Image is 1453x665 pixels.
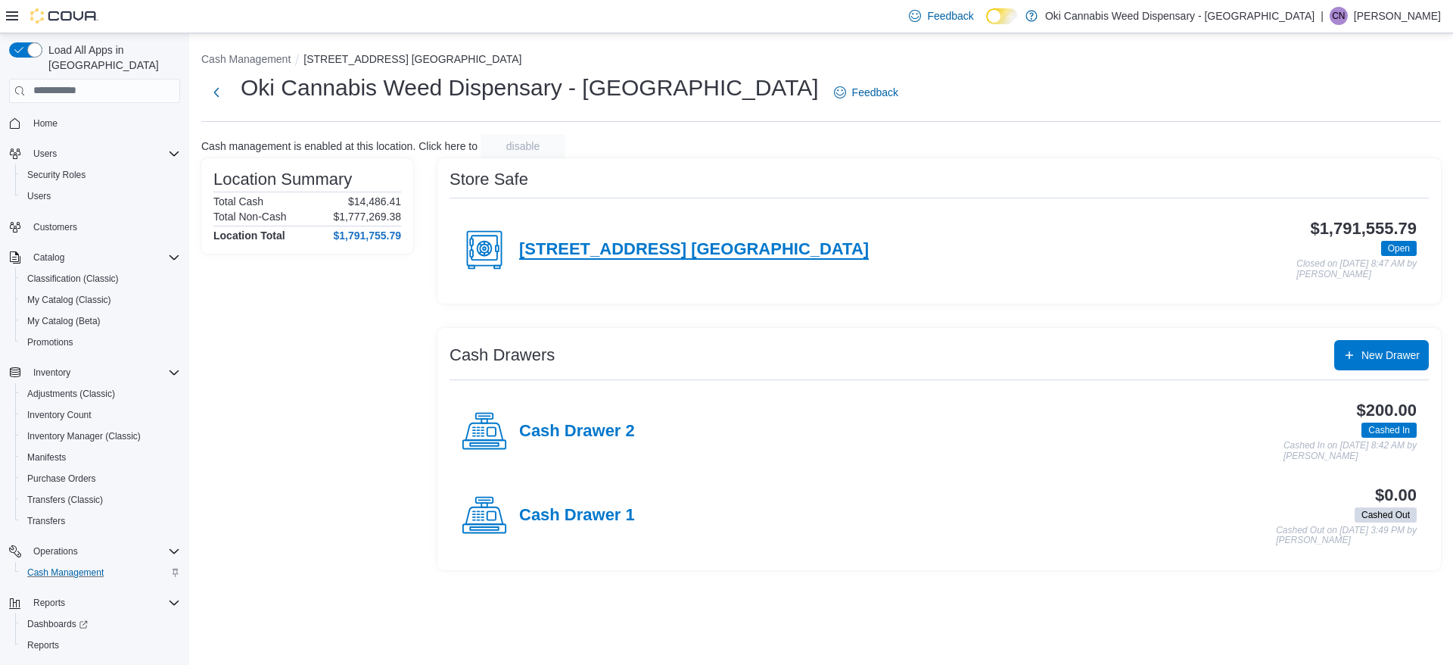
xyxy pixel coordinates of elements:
button: Cash Management [15,562,186,583]
h4: Cash Drawer 2 [519,422,635,442]
span: Inventory Count [21,406,180,424]
span: Dashboards [21,615,180,633]
span: Purchase Orders [27,473,96,485]
h3: Location Summary [213,170,352,189]
button: Purchase Orders [15,468,186,489]
button: Inventory [3,362,186,383]
span: Inventory [33,367,70,379]
h3: $1,791,555.79 [1310,220,1417,238]
a: Dashboards [21,615,94,633]
h4: [STREET_ADDRESS] [GEOGRAPHIC_DATA] [519,240,869,260]
input: Dark Mode [986,8,1018,24]
span: Cashed In [1368,423,1410,437]
span: Load All Apps in [GEOGRAPHIC_DATA] [42,42,180,73]
span: Reports [33,597,65,609]
span: Home [27,114,180,133]
span: Transfers [27,515,65,527]
span: My Catalog (Classic) [21,291,180,309]
a: Promotions [21,333,79,351]
a: Adjustments (Classic) [21,385,121,403]
span: Cashed Out [1355,507,1417,523]
h3: Cash Drawers [450,346,555,364]
span: Users [27,190,51,202]
span: Security Roles [21,166,180,184]
span: Classification (Classic) [27,273,119,285]
h4: Cash Drawer 1 [519,506,635,526]
span: Classification (Classic) [21,270,180,288]
span: Users [21,187,180,205]
div: Chyenne Nicol [1330,7,1348,25]
button: Users [27,145,63,163]
span: Cash Management [27,567,104,579]
span: Cashed Out [1361,508,1410,522]
span: New Drawer [1361,348,1420,363]
span: Reports [27,639,59,651]
span: disable [506,139,540,154]
button: Classification (Classic) [15,268,186,289]
span: Adjustments (Classic) [27,388,115,400]
a: Home [27,114,64,133]
span: Manifests [27,451,66,464]
p: | [1321,7,1324,25]
button: Reports [27,594,71,612]
p: $1,777,269.38 [333,211,401,223]
button: Operations [27,542,84,560]
button: Inventory [27,364,76,382]
h6: Total Non-Cash [213,211,287,223]
button: Promotions [15,332,186,353]
p: Cashed In on [DATE] 8:42 AM by [PERSON_NAME] [1283,441,1417,461]
button: New Drawer [1334,340,1429,370]
span: Open [1388,242,1410,255]
button: My Catalog (Beta) [15,311,186,332]
button: Manifests [15,447,186,468]
span: My Catalog (Beta) [21,312,180,330]
span: Inventory Manager (Classic) [21,427,180,445]
span: Promotions [21,333,180,351]
p: Cash management is enabled at this location. Click here to [201,140,478,152]
span: Users [33,148,57,160]
button: Security Roles [15,164,186,186]
button: Users [15,186,186,207]
span: Cash Management [21,564,180,582]
span: Dashboards [27,618,88,630]
a: Purchase Orders [21,470,102,488]
span: Customers [33,221,77,233]
button: Reports [15,635,186,656]
span: My Catalog (Classic) [27,294,111,306]
button: disable [481,134,565,158]
a: My Catalog (Classic) [21,291,117,309]
span: Transfers (Classic) [21,491,180,509]
nav: An example of EuiBreadcrumbs [201,52,1441,70]
button: Operations [3,541,186,562]
a: Customers [27,218,83,236]
span: Catalog [27,248,180,267]
h3: $200.00 [1357,401,1417,420]
span: Reports [27,594,180,612]
span: Operations [27,542,180,560]
button: Home [3,112,186,134]
span: Catalog [33,251,64,264]
a: Users [21,187,57,205]
button: Transfers [15,510,186,532]
p: Oki Cannabis Weed Dispensary - [GEOGRAPHIC_DATA] [1045,7,1315,25]
a: Cash Management [21,564,110,582]
a: Security Roles [21,166,92,184]
h6: Total Cash [213,195,263,208]
button: Next [201,77,232,108]
button: Transfers (Classic) [15,489,186,510]
button: Inventory Manager (Classic) [15,426,186,447]
span: Inventory Manager (Classic) [27,430,141,442]
a: Manifests [21,448,72,467]
span: Cashed In [1361,423,1417,438]
span: CN [1332,7,1345,25]
button: Customers [3,216,186,238]
button: [STREET_ADDRESS] [GEOGRAPHIC_DATA] [303,53,521,65]
button: Catalog [27,248,70,267]
h3: Store Safe [450,170,528,189]
h4: $1,791,755.79 [333,229,401,242]
span: Reports [21,636,180,654]
a: Inventory Manager (Classic) [21,427,147,445]
a: My Catalog (Beta) [21,312,107,330]
span: Transfers [21,512,180,530]
h3: $0.00 [1375,486,1417,504]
